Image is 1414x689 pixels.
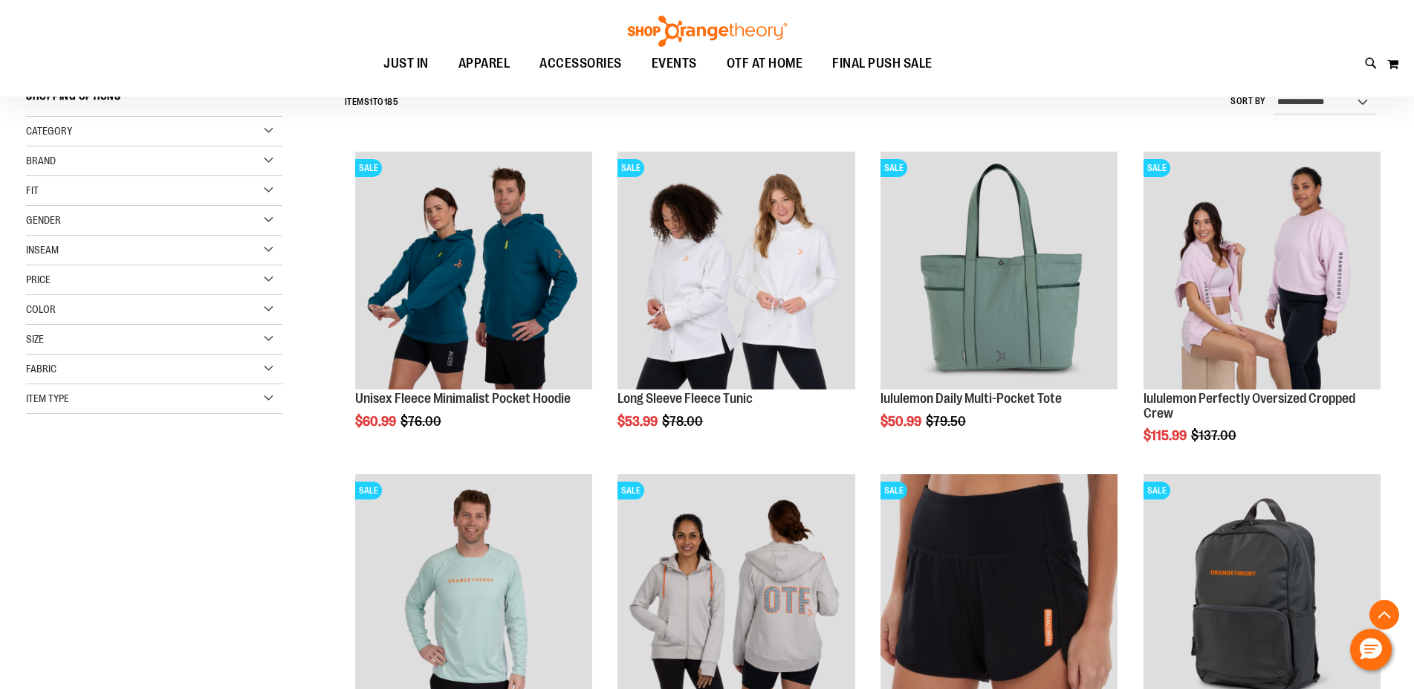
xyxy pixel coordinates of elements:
[26,125,72,137] span: Category
[26,274,51,285] span: Price
[662,414,705,429] span: $78.00
[383,47,429,80] span: JUST IN
[348,144,600,466] div: product
[355,482,382,499] span: SALE
[369,97,373,107] span: 1
[26,214,61,226] span: Gender
[712,47,818,81] a: OTF AT HOME
[26,184,39,196] span: Fit
[880,391,1062,406] a: lululemon Daily Multi-Pocket Tote
[1144,159,1170,177] span: SALE
[880,159,907,177] span: SALE
[832,47,933,80] span: FINAL PUSH SALE
[652,47,697,80] span: EVENTS
[1144,391,1355,421] a: lululemon Perfectly Oversized Cropped Crew
[880,152,1118,389] img: lululemon Daily Multi-Pocket Tote
[1144,152,1381,389] img: lululemon Perfectly Oversized Cropped Crew
[26,83,282,117] strong: Shopping Options
[1144,482,1170,499] span: SALE
[637,47,712,81] a: EVENTS
[355,414,398,429] span: $60.99
[727,47,803,80] span: OTF AT HOME
[873,144,1125,466] div: product
[444,47,525,81] a: APPAREL
[880,414,924,429] span: $50.99
[1369,600,1399,630] button: Back To Top
[345,91,399,114] h2: Items to
[355,152,592,391] a: Unisex Fleece Minimalist Pocket HoodieSALE
[26,303,56,315] span: Color
[26,363,56,375] span: Fabric
[617,152,854,391] a: Product image for Fleece Long SleeveSALE
[926,414,968,429] span: $79.50
[1191,428,1239,443] span: $137.00
[817,47,947,80] a: FINAL PUSH SALE
[626,16,789,47] img: Shop Orangetheory
[400,414,444,429] span: $76.00
[539,47,622,80] span: ACCESSORIES
[617,391,753,406] a: Long Sleeve Fleece Tunic
[1350,629,1392,670] button: Hello, have a question? Let’s chat.
[355,391,571,406] a: Unisex Fleece Minimalist Pocket Hoodie
[880,482,907,499] span: SALE
[26,333,44,345] span: Size
[1136,144,1388,481] div: product
[610,144,862,466] div: product
[355,159,382,177] span: SALE
[26,392,69,404] span: Item Type
[617,482,644,499] span: SALE
[369,47,444,81] a: JUST IN
[26,155,56,166] span: Brand
[525,47,637,81] a: ACCESSORIES
[880,152,1118,391] a: lululemon Daily Multi-Pocket ToteSALE
[1144,428,1189,443] span: $115.99
[1144,152,1381,391] a: lululemon Perfectly Oversized Cropped CrewSALE
[384,97,399,107] span: 185
[26,244,59,256] span: Inseam
[617,159,644,177] span: SALE
[1230,95,1266,108] label: Sort By
[458,47,510,80] span: APPAREL
[617,152,854,389] img: Product image for Fleece Long Sleeve
[617,414,660,429] span: $53.99
[355,152,592,389] img: Unisex Fleece Minimalist Pocket Hoodie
